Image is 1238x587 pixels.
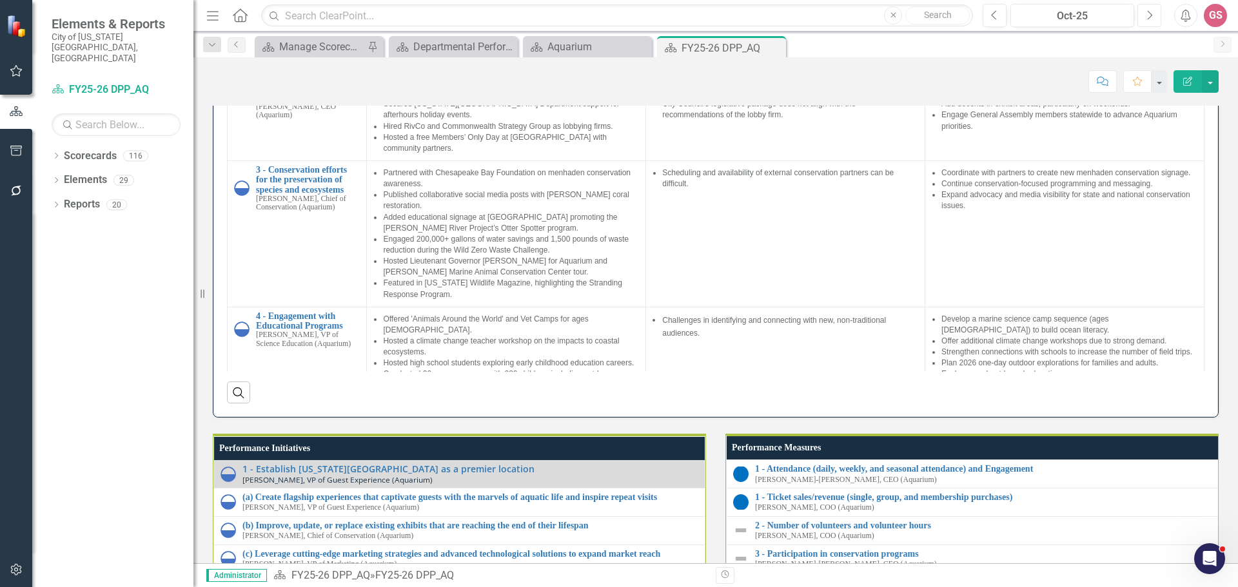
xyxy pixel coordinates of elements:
small: [PERSON_NAME]-[PERSON_NAME], CEO (Aquarium) [755,476,937,484]
span: Published collaborative social media posts with [PERSON_NAME] coral restoration. [383,190,629,210]
div: 116 [123,150,148,161]
span: Administrator [206,569,267,582]
td: Double-Click to Edit [367,70,646,160]
span: Develop a marine science camp sequence (ages [DEMOGRAPHIC_DATA]) to build ocean literacy. [941,314,1109,334]
a: 1 - Establish [US_STATE][GEOGRAPHIC_DATA] as a premier location [242,464,698,474]
iframe: Intercom live chat [1194,543,1225,574]
td: Double-Click to Edit Right Click for Context Menu [727,544,1223,573]
span: Plan 2026 one-day outdoor explorations for families and adults. [941,358,1158,367]
span: Conducted 30 summer camps with 330 children, including outdoor exploration on Aquarium grounds an... [383,369,610,389]
a: (b) Improve, update, or replace existing exhibits that are reaching the end of their lifespan [242,521,698,530]
div: Oct-25 [1015,8,1130,24]
td: Double-Click to Edit Right Click for Context Menu [214,544,705,573]
img: In Progress [234,180,250,196]
td: Double-Click to Edit Right Click for Context Menu [214,516,705,544]
span: Offered 'Animals Around the World' and Vet Camps for ages [DEMOGRAPHIC_DATA]. [383,314,588,334]
small: [PERSON_NAME], VP of Guest Experience (Aquarium) [242,503,419,512]
a: Elements [64,173,107,188]
a: Departmental Performance Plans - 3 Columns [392,39,515,55]
span: Coordinate with partners to create new menhaden conservation signage. [941,168,1190,177]
span: Partnered with Chesapeake Bay Foundation on menhaden conservation awareness. [383,168,631,188]
small: [PERSON_NAME], VP of Marketing (Aquarium) [242,560,397,568]
span: Added educational signage at [GEOGRAPHIC_DATA] promoting the [PERSON_NAME] River Project’s Otter ... [383,213,617,233]
span: Hosted high school students exploring early childhood education careers. [383,358,634,367]
a: (a) Create flagship experiences that captivate guests with the marvels of aquatic life and inspir... [242,492,698,502]
td: Double-Click to Edit [646,307,925,398]
span: Scheduling and availability of external conservation partners can be difficult. [662,168,894,188]
img: In Progress [221,494,236,510]
small: [PERSON_NAME]-[PERSON_NAME], CEO (Aquarium) [256,94,360,119]
input: Search Below... [52,113,181,136]
a: Aquarium [526,39,649,55]
span: Elements & Reports [52,16,181,32]
div: Aquarium [547,39,649,55]
td: Double-Click to Edit Right Click for Context Menu [214,460,705,488]
span: Featured in [US_STATE] Wildlife Magazine, highlighting the Stranding Response Program. [383,278,622,298]
button: Oct-25 [1010,4,1134,27]
small: [PERSON_NAME], COO (Aquarium) [755,503,874,512]
span: Engaged 200,000+ gallons of water savings and 1,500 pounds of waste reduction during the Wild Zer... [383,235,629,255]
div: » [273,568,706,583]
div: FY25-26 DPP_AQ [682,40,783,56]
span: Explore new boat-based education programs. [941,369,1097,378]
a: 1 - Ticket sales/revenue (single, group, and membership purchases) [755,492,1215,502]
td: Double-Click to Edit Right Click for Context Menu [228,160,367,307]
img: In Progress [221,523,236,538]
div: 29 [113,175,134,186]
button: GS [1204,4,1227,27]
td: Double-Click to Edit Right Click for Context Menu [727,516,1223,544]
span: Strengthen connections with schools to increase the number of field trips. [941,347,1192,356]
input: Search ClearPoint... [261,5,973,27]
span: Challenges in identifying and connecting with new, non-traditional audiences. [662,316,886,338]
td: Double-Click to Edit [925,307,1204,398]
a: Reports [64,197,100,212]
span: Search [924,10,952,20]
img: In Progress [221,467,236,482]
td: Double-Click to Edit [367,307,646,398]
a: Scorecards [64,149,117,164]
img: Not Defined [733,551,749,566]
a: 2 - Number of volunteers and volunteer hours [755,521,1215,530]
img: ClearPoint Strategy [6,14,30,37]
img: Not Defined [733,523,749,538]
div: Departmental Performance Plans - 3 Columns [413,39,515,55]
small: [PERSON_NAME], Chief of Conservation (Aquarium) [242,532,413,540]
div: 20 [106,199,127,210]
td: Double-Click to Edit Right Click for Context Menu [727,460,1223,488]
a: Manage Scorecards [258,39,364,55]
a: 4 - Engagement with Educational Programs [256,311,360,331]
small: City of [US_STATE][GEOGRAPHIC_DATA], [GEOGRAPHIC_DATA] [52,32,181,63]
span: Hosted a free Members’ Only Day at [GEOGRAPHIC_DATA] with community partners. [383,133,607,153]
span: Expand advocacy and media visibility for state and national conservation issues. [941,190,1190,210]
span: Continue conservation-focused programming and messaging. [941,179,1153,188]
td: Double-Click to Edit Right Click for Context Menu [727,488,1223,516]
small: [PERSON_NAME], Chief of Conservation (Aquarium) [256,195,360,211]
div: FY25-26 DPP_AQ [375,569,454,581]
a: FY25-26 DPP_AQ [52,82,181,97]
span: Hired RivCo and Commonwealth Strategy Group as lobbying firms. [383,122,613,131]
small: [PERSON_NAME], VP of Guest Experience (Aquarium) [242,476,433,484]
td: Double-Click to Edit Right Click for Context Menu [228,70,367,160]
img: In Progress [221,551,236,566]
td: Double-Click to Edit [646,70,925,160]
span: Hosted Lieutenant Governor [PERSON_NAME] for Aquarium and [PERSON_NAME] Marine Animal Conservatio... [383,256,607,276]
img: In Progress [234,322,250,337]
small: [PERSON_NAME]-[PERSON_NAME], CEO (Aquarium) [755,560,937,568]
small: [PERSON_NAME], VP of Science Education (Aquarium) [256,331,360,347]
a: 3 - Participation in conservation programs [755,549,1215,559]
div: Manage Scorecards [279,39,364,55]
img: No Target Established [733,494,749,510]
button: Search [905,6,970,24]
span: Hosted a climate change teacher workshop on the impacts to coastal ecosystems. [383,336,619,356]
td: Double-Click to Edit [367,160,646,307]
td: Double-Click to Edit [925,160,1204,307]
td: Double-Click to Edit [925,70,1204,160]
a: FY25-26 DPP_AQ [291,569,370,581]
a: 3 - Conservation efforts for the preservation of species and ecosystems [256,165,360,195]
td: Double-Click to Edit Right Click for Context Menu [228,307,367,398]
td: Double-Click to Edit Right Click for Context Menu [214,488,705,516]
a: (c) Leverage cutting-edge marketing strategies and advanced technological solutions to expand mar... [242,549,698,559]
img: No Target Established [733,467,749,482]
td: Double-Click to Edit [646,160,925,307]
